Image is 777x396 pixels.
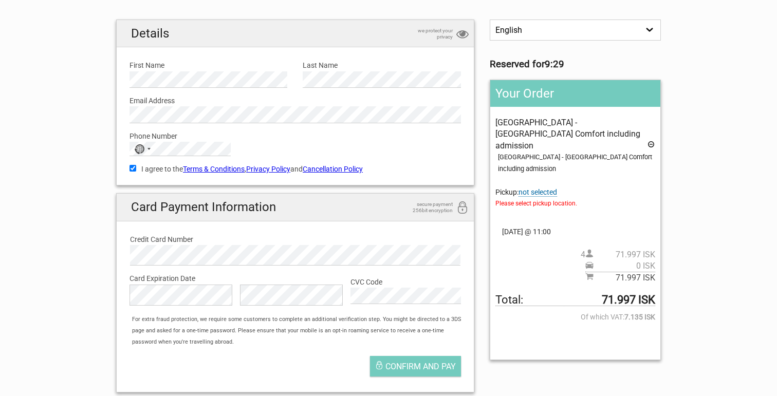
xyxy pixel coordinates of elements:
[117,194,474,221] h2: Card Payment Information
[14,18,116,26] p: We're away right now. Please check back later!
[624,311,655,323] strong: 7.135 ISK
[490,59,661,70] h3: Reserved for
[129,163,461,175] label: I agree to the , and
[602,294,655,306] strong: 71.997 ISK
[401,201,453,214] span: secure payment 256bit encryption
[456,201,469,215] i: 256bit encryption
[456,28,469,42] i: privacy protection
[495,198,655,209] span: Please select pickup location.
[585,260,655,272] span: Pickup price
[129,60,287,71] label: First Name
[581,249,655,260] span: 4 person(s)
[495,226,655,237] span: [DATE] @ 11:00
[490,80,660,107] h2: Your Order
[545,59,564,70] strong: 9:29
[303,60,460,71] label: Last Name
[350,276,461,288] label: CVC Code
[129,95,461,106] label: Email Address
[130,142,156,156] button: Selected country
[495,294,655,306] span: Total to be paid
[183,165,245,173] a: Terms & Conditions
[129,273,461,284] label: Card Expiration Date
[127,314,474,348] div: For extra fraud protection, we require some customers to complete an additional verification step...
[129,130,461,142] label: Phone Number
[117,20,474,47] h2: Details
[401,28,453,40] span: we protect your privacy
[594,260,655,272] span: 0 ISK
[246,165,290,173] a: Privacy Policy
[594,272,655,284] span: 71.997 ISK
[303,165,363,173] a: Cancellation Policy
[498,152,655,175] div: [GEOGRAPHIC_DATA] - [GEOGRAPHIC_DATA] Comfort including admission
[385,362,456,371] span: Confirm and pay
[495,188,655,210] span: Pickup:
[594,249,655,260] span: 71.997 ISK
[130,234,460,245] label: Credit Card Number
[118,16,131,28] button: Open LiveChat chat widget
[585,272,655,284] span: Subtotal
[495,118,640,150] span: [GEOGRAPHIC_DATA] - [GEOGRAPHIC_DATA] Comfort including admission
[370,356,461,376] button: Confirm and pay
[495,311,655,323] span: Of which VAT:
[519,188,557,197] span: Change pickup place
